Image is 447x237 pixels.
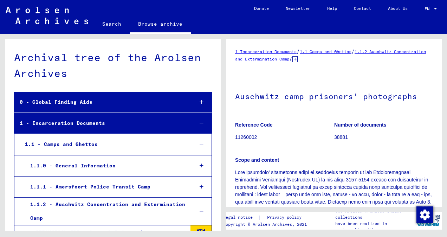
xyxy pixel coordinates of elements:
[223,221,310,228] p: Copyright © Arolsen Archives, 2021
[334,134,433,141] p: 38881
[300,49,351,54] a: 1.1 Camps and Ghettos
[235,80,433,111] h1: Auschwitz camp prisoners’ photographs
[14,50,212,81] div: Archival tree of the Arolsen Archives
[235,134,334,141] p: 11260002
[25,180,188,194] div: 1.1.1 - Amersfoort Police Transit Camp
[335,208,415,220] p: The Arolsen Archives online collections
[261,214,310,221] a: Privacy policy
[425,6,432,11] span: EN
[25,159,188,173] div: 1.1.0 - General Information
[14,116,188,130] div: 1 - Incarceration Documents
[25,198,188,225] div: 1.1.2 - Auschwitz Concentration and Extermination Camp
[14,95,188,109] div: 0 - Global Finding Aids
[289,56,292,62] span: /
[235,157,279,163] b: Scope and content
[334,122,387,128] b: Number of documents
[335,220,415,233] p: have been realized in partnership with
[223,214,310,221] div: |
[415,212,442,229] img: yv_logo.png
[235,49,297,54] a: 1 Incarceration Documents
[190,225,212,232] div: 4914
[351,48,355,55] span: /
[94,15,130,32] a: Search
[20,137,188,151] div: 1.1 - Camps and Ghettos
[6,7,88,24] img: Arolsen_neg.svg
[130,15,191,34] a: Browse archive
[416,206,433,223] img: Change consent
[223,214,258,221] a: Legal notice
[235,122,273,128] b: Reference Code
[297,48,300,55] span: /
